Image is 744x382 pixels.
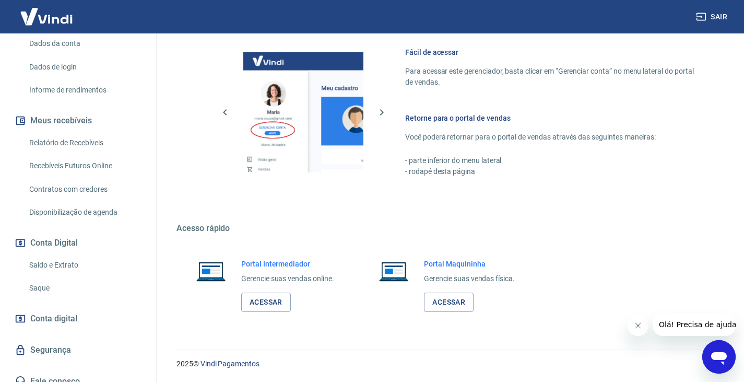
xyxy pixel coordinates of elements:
[25,277,144,299] a: Saque
[13,307,144,330] a: Conta digital
[405,66,694,88] p: Para acessar este gerenciador, basta clicar em “Gerenciar conta” no menu lateral do portal de ven...
[25,254,144,276] a: Saldo e Extrato
[13,1,80,32] img: Vindi
[25,56,144,78] a: Dados de login
[372,259,416,284] img: Imagem de um notebook aberto
[694,7,731,27] button: Sair
[424,273,515,284] p: Gerencie suas vendas física.
[25,155,144,177] a: Recebíveis Futuros Online
[25,202,144,223] a: Disponibilização de agenda
[25,33,144,54] a: Dados da conta
[424,293,474,312] a: Acessar
[241,273,334,284] p: Gerencie suas vendas online.
[25,132,144,154] a: Relatório de Recebíveis
[25,79,144,101] a: Informe de rendimentos
[241,293,291,312] a: Acessar
[189,259,233,284] img: Imagem de um notebook aberto
[628,315,648,336] iframe: Fechar mensagem
[702,340,736,374] iframe: Botão para abrir a janela de mensagens
[405,47,694,57] h6: Fácil de acessar
[6,7,88,16] span: Olá! Precisa de ajuda?
[405,155,694,166] p: - parte inferior do menu lateral
[13,231,144,254] button: Conta Digital
[13,109,144,132] button: Meus recebíveis
[653,313,736,336] iframe: Mensagem da empresa
[405,166,694,177] p: - rodapé desta página
[176,223,719,234] h5: Acesso rápido
[424,259,515,269] h6: Portal Maquininha
[241,259,334,269] h6: Portal Intermediador
[405,132,694,143] p: Você poderá retornar para o portal de vendas através das seguintes maneiras:
[30,311,77,326] span: Conta digital
[200,360,259,368] a: Vindi Pagamentos
[25,179,144,200] a: Contratos com credores
[405,113,694,123] h6: Retorne para o portal de vendas
[243,52,363,172] img: Imagem da dashboard mostrando o botão de gerenciar conta na sidebar no lado esquerdo
[176,358,719,369] p: 2025 ©
[13,339,144,362] a: Segurança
